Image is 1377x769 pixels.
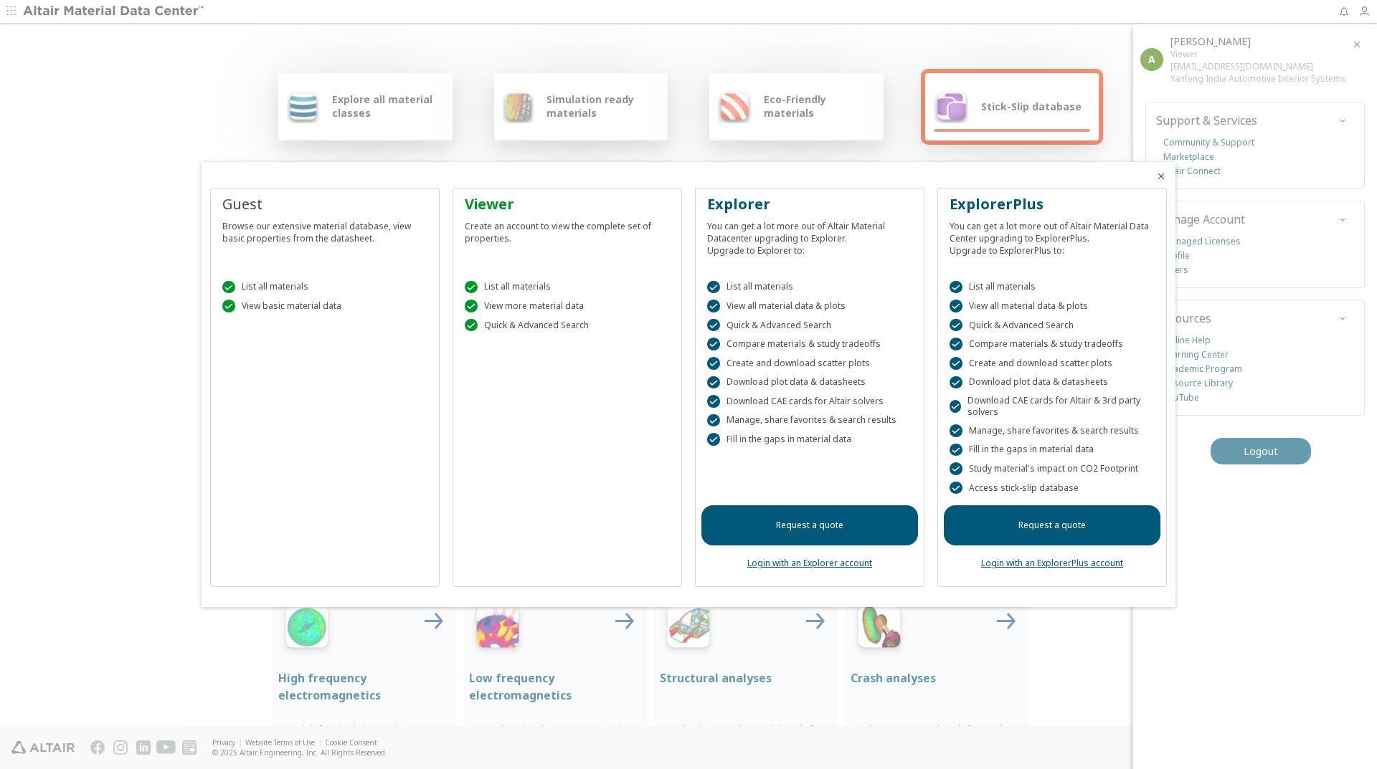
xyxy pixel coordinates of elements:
[701,505,918,545] a: Request a quote
[707,414,720,427] div: 
[950,400,961,413] div: 
[950,281,1155,294] div: List all materials
[950,462,962,475] div: 
[707,395,720,408] div: 
[707,319,720,332] div: 
[950,338,1155,350] div: Compare materials & study tradeoffs
[950,482,962,495] div: 
[465,300,670,312] div: View more material data
[222,281,427,294] div: List all materials
[950,424,962,437] div: 
[950,214,1155,257] div: You can get a lot more out of Altair Material Data Center upgrading to ExplorerPlus. Upgrade to E...
[222,300,427,312] div: View basic material data
[950,462,1155,475] div: Study material's impact on CO2 Footprint
[707,319,912,332] div: Quick & Advanced Search
[950,319,1155,332] div: Quick & Advanced Search
[950,319,962,332] div: 
[950,300,962,312] div: 
[950,444,962,457] div: 
[950,444,1155,457] div: Fill in the gaps in material data
[707,376,720,389] div: 
[465,281,670,294] div: List all materials
[1155,171,1167,182] button: Close
[465,319,670,332] div: Quick & Advanced Search
[222,214,427,244] div: Browse our extensive material database, view basic properties from the datasheet.
[707,300,912,312] div: View all material data & plots
[707,194,912,214] div: Explorer
[981,557,1123,569] a: Login with an ExplorerPlus account
[707,376,912,389] div: Download plot data & datasheets
[707,214,912,257] div: You can get a lot more out of Altair Material Datacenter upgrading to Explorer. Upgrade to Explor...
[707,357,720,370] div: 
[707,338,720,350] div: 
[950,376,1155,389] div: Download plot data & datasheets
[465,194,670,214] div: Viewer
[950,424,1155,437] div: Manage, share favorites & search results
[747,557,872,569] a: Login with an Explorer account
[465,281,478,294] div: 
[950,300,1155,312] div: View all material data & plots
[950,357,962,370] div: 
[950,281,962,294] div: 
[950,395,1155,418] div: Download CAE cards for Altair & 3rd party solvers
[707,281,912,294] div: List all materials
[707,414,912,427] div: Manage, share favorites & search results
[222,300,235,312] div: 
[707,281,720,294] div: 
[707,433,720,446] div: 
[707,338,912,350] div: Compare materials & study tradeoffs
[950,338,962,350] div: 
[465,300,478,312] div: 
[465,214,670,244] div: Create an account to view the complete set of properties.
[950,357,1155,370] div: Create and download scatter plots
[222,281,235,294] div: 
[950,194,1155,214] div: ExplorerPlus
[950,482,1155,495] div: Access stick-slip database
[222,194,427,214] div: Guest
[465,319,478,332] div: 
[707,433,912,446] div: Fill in the gaps in material data
[950,376,962,389] div: 
[944,505,1160,545] a: Request a quote
[707,300,720,312] div: 
[707,395,912,408] div: Download CAE cards for Altair solvers
[707,357,912,370] div: Create and download scatter plots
